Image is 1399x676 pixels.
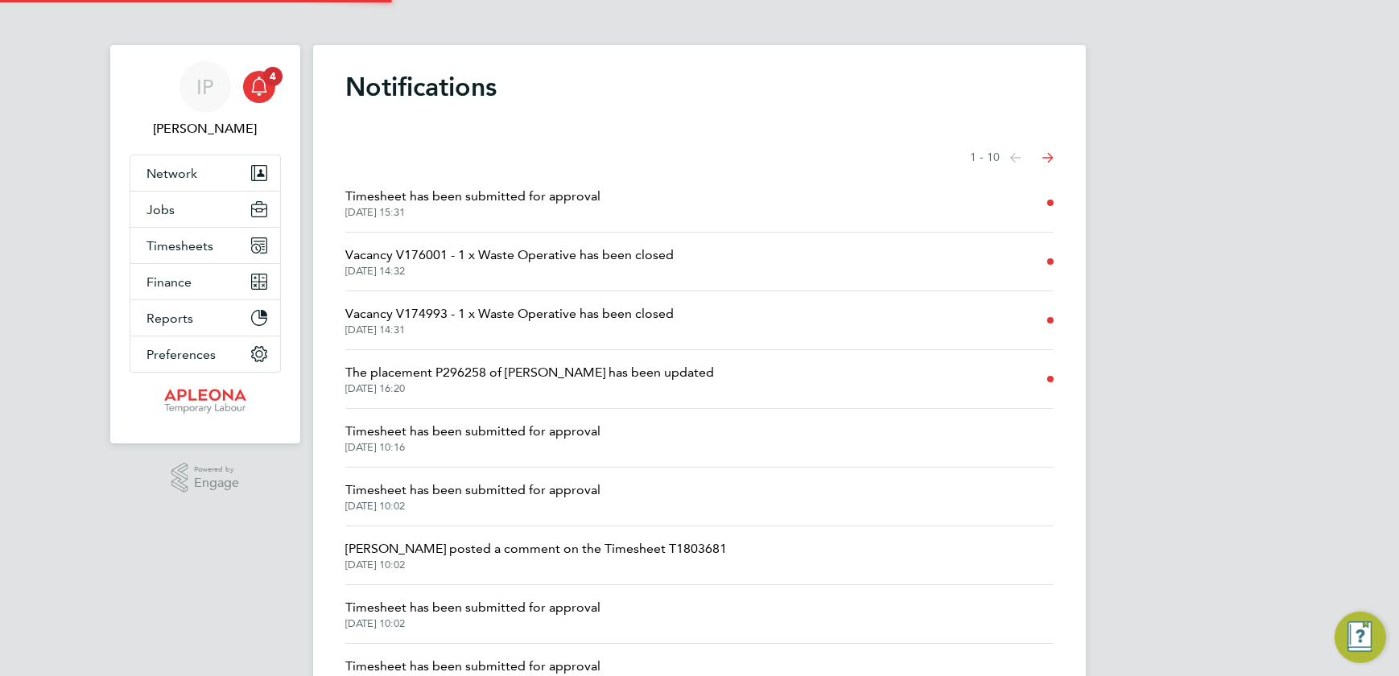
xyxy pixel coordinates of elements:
[345,617,600,630] span: [DATE] 10:02
[345,363,714,395] a: The placement P296258 of [PERSON_NAME] has been updated[DATE] 16:20
[130,61,281,138] a: IP[PERSON_NAME]
[345,657,600,676] span: Timesheet has been submitted for approval
[147,311,193,326] span: Reports
[147,347,216,362] span: Preferences
[171,463,240,493] a: Powered byEngage
[345,187,600,206] span: Timesheet has been submitted for approval
[345,382,714,395] span: [DATE] 16:20
[147,274,192,290] span: Finance
[164,389,246,414] img: apleona-logo-retina.png
[345,441,600,454] span: [DATE] 10:16
[345,559,727,571] span: [DATE] 10:02
[130,336,280,372] button: Preferences
[194,463,239,476] span: Powered by
[147,166,197,181] span: Network
[345,187,600,219] a: Timesheet has been submitted for approval[DATE] 15:31
[130,300,280,336] button: Reports
[345,480,600,513] a: Timesheet has been submitted for approval[DATE] 10:02
[345,539,727,571] a: [PERSON_NAME] posted a comment on the Timesheet T1803681[DATE] 10:02
[345,324,674,336] span: [DATE] 14:31
[345,480,600,500] span: Timesheet has been submitted for approval
[1335,612,1386,663] button: Engage Resource Center
[130,264,280,299] button: Finance
[345,598,600,617] span: Timesheet has been submitted for approval
[345,265,674,278] span: [DATE] 14:32
[130,192,280,227] button: Jobs
[263,67,283,86] span: 4
[194,476,239,490] span: Engage
[345,363,714,382] span: The placement P296258 of [PERSON_NAME] has been updated
[197,76,214,97] span: IP
[147,202,175,217] span: Jobs
[110,45,300,443] nav: Main navigation
[147,238,213,253] span: Timesheets
[345,422,600,454] a: Timesheet has been submitted for approval[DATE] 10:16
[345,422,600,441] span: Timesheet has been submitted for approval
[130,389,281,414] a: Go to home page
[345,206,600,219] span: [DATE] 15:31
[130,119,281,138] span: Inga Padrieziene
[345,500,600,513] span: [DATE] 10:02
[970,142,1054,174] nav: Select page of notifications list
[345,598,600,630] a: Timesheet has been submitted for approval[DATE] 10:02
[345,71,1054,103] h1: Notifications
[345,304,674,336] a: Vacancy V174993 - 1 x Waste Operative has been closed[DATE] 14:31
[130,155,280,191] button: Network
[345,245,674,265] span: Vacancy V176001 - 1 x Waste Operative has been closed
[345,245,674,278] a: Vacancy V176001 - 1 x Waste Operative has been closed[DATE] 14:32
[345,539,727,559] span: [PERSON_NAME] posted a comment on the Timesheet T1803681
[243,61,275,113] a: 4
[345,304,674,324] span: Vacancy V174993 - 1 x Waste Operative has been closed
[130,228,280,263] button: Timesheets
[970,150,1000,166] span: 1 - 10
